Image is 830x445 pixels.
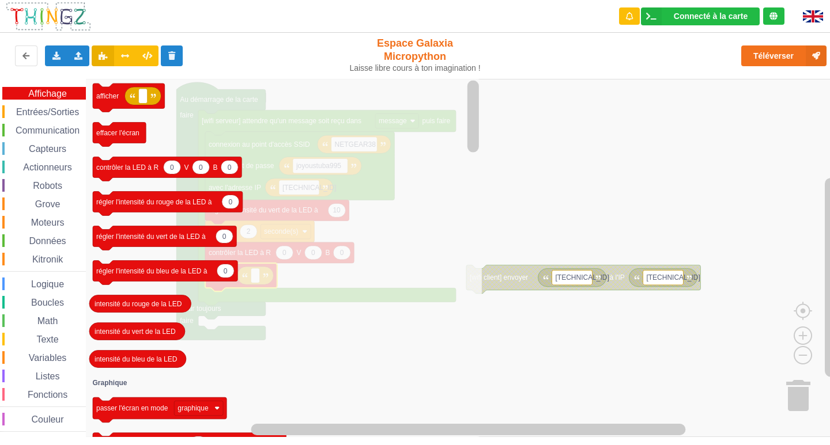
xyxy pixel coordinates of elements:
text: [wifi client] envoyer [470,273,528,282]
span: Variables [27,353,69,363]
text: [TECHNICAL_ID] [646,273,700,282]
span: Logique [29,279,66,289]
text: contrôler la LED à R [96,163,159,172]
text: 0 [199,163,203,172]
text: 0 [224,267,228,275]
span: Données [28,236,68,246]
text: intensité du rouge de la LED [95,300,182,308]
button: Téléverser [741,45,827,66]
text: graphique [178,404,209,412]
span: Affichage [27,89,68,98]
div: Espace Galaxia Micropython [345,37,486,73]
span: Texte [35,334,60,344]
text: 0 [222,233,227,241]
text: 0 [170,163,174,172]
div: Connecté à la carte [674,12,748,20]
span: Communication [14,125,81,135]
text: à l'IP [610,273,625,282]
text: effacer l'écran [96,129,139,137]
span: Math [36,316,60,326]
div: Laisse libre cours à ton imagination ! [345,63,486,73]
span: Boucles [29,298,66,307]
img: thingz_logo.png [5,1,92,32]
text: régler l'intensité du rouge de la LED à [96,198,212,206]
span: Grove [33,199,62,209]
text: régler l'intensité du vert de la LED à [96,233,206,241]
text: Graphique [93,379,127,387]
text: passer l'écran en mode [96,404,168,412]
text: B [213,163,218,172]
span: Capteurs [27,144,68,154]
span: Moteurs [29,218,66,227]
img: gb.png [803,10,823,22]
span: Kitronik [31,254,65,264]
span: Robots [31,181,64,191]
span: Fonctions [26,390,69,400]
div: Tu es connecté au serveur de création de Thingz [763,7,784,25]
span: Actionneurs [21,162,74,172]
span: Listes [34,371,62,381]
text: afficher [96,92,119,100]
div: Ta base fonctionne bien ! [641,7,760,25]
text: intensité du bleu de la LED [95,355,178,363]
text: 0 [228,163,232,172]
span: Entrées/Sorties [14,107,81,117]
span: Couleur [30,414,66,424]
text: [TECHNICAL_ID] [555,273,609,282]
text: 0 [228,198,232,206]
text: V [184,163,189,172]
text: intensité du vert de la LED [95,328,176,336]
text: régler l'intensité du bleu de la LED à [96,267,207,275]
